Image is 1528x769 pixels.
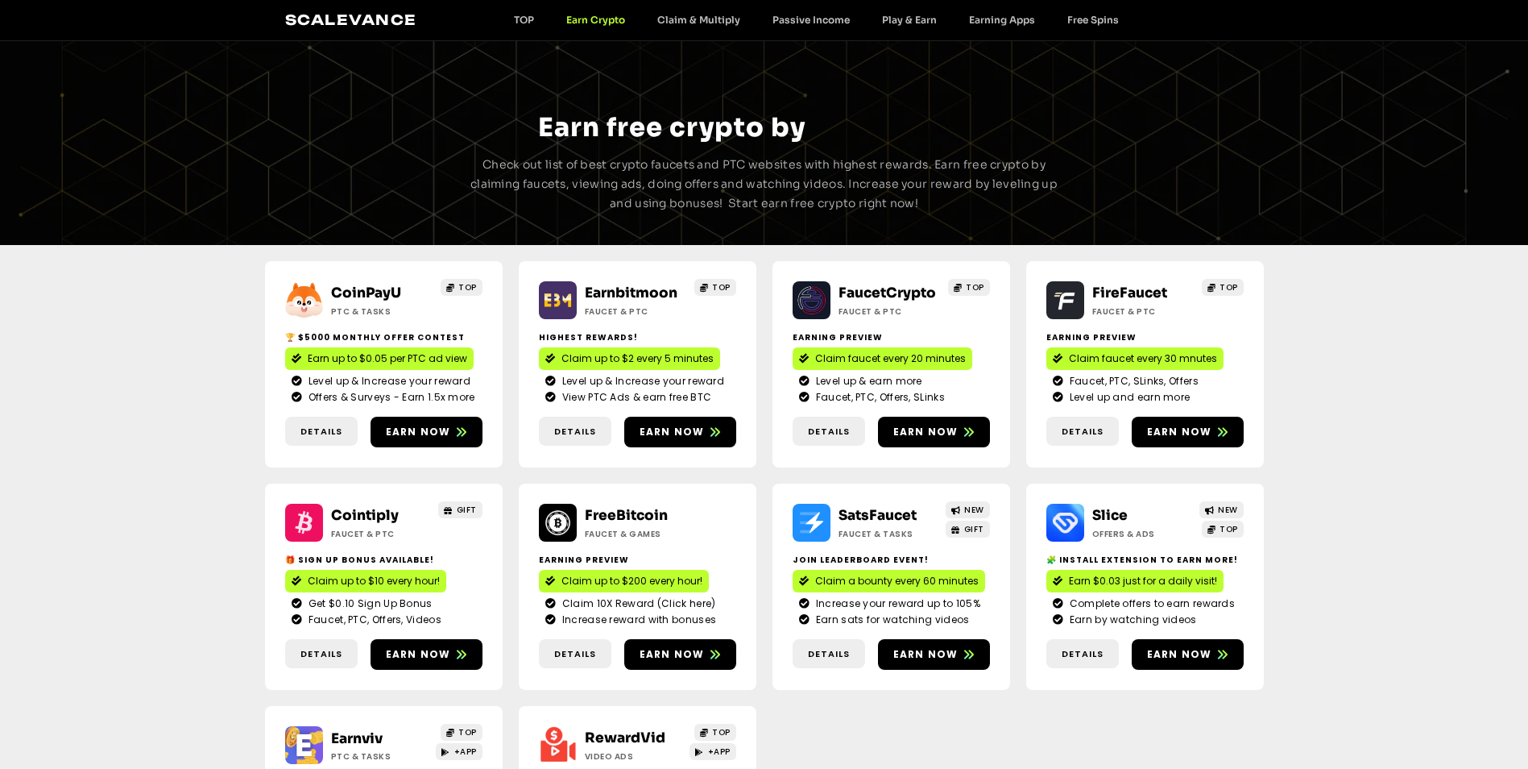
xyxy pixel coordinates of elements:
[454,746,477,758] span: +APP
[561,574,702,588] span: Claim up to $200 every hour!
[308,351,467,366] span: Earn up to $0.05 per PTC ad view
[304,390,475,405] span: Offers & Surveys - Earn 1.5x more
[878,639,990,670] a: Earn now
[793,347,972,370] a: Claim faucet every 20 minutes
[539,347,720,370] a: Claim up to $2 every 5 minutes
[554,647,596,661] span: Details
[878,417,990,447] a: Earn now
[441,724,482,741] a: TOP
[1046,554,1244,566] h2: 🧩 Install extension to earn more!
[946,521,990,538] a: GIFT
[558,613,716,627] span: Increase reward with bonuses
[1046,331,1244,343] h2: Earning Preview
[386,647,451,662] span: Earn now
[815,351,966,366] span: Claim faucet every 20 minutes
[585,750,685,763] h2: Video ads
[756,14,866,26] a: Passive Income
[585,507,668,524] a: FreeBitcoin
[458,281,477,293] span: TOP
[793,570,985,592] a: Claim a bounty every 60 minutes
[545,596,730,611] a: Claim 10X Reward (Click here)
[624,639,736,670] a: Earn now
[694,724,736,741] a: TOP
[285,554,482,566] h2: 🎁 Sign up bonus available!
[1218,504,1238,516] span: NEW
[539,639,611,669] a: Details
[1199,501,1244,518] a: NEW
[539,554,736,566] h2: Earning Preview
[1066,613,1197,627] span: Earn by watching videos
[1132,417,1244,447] a: Earn now
[793,554,990,566] h2: Join Leaderboard event!
[964,504,984,516] span: NEW
[1062,425,1104,439] span: Details
[561,351,714,366] span: Claim up to $2 every 5 minutes
[304,596,433,611] span: Get $0.10 Sign Up Bonus
[953,14,1051,26] a: Earning Apps
[966,281,984,293] span: TOP
[558,390,711,405] span: View PTC Ads & earn free BTC
[1069,351,1217,366] span: Claim faucet every 30 mnutes
[793,639,865,669] a: Details
[331,306,432,318] h2: ptc & Tasks
[300,425,342,439] span: Details
[371,417,482,447] a: Earn now
[285,417,358,447] a: Details
[539,570,709,592] a: Claim up to $200 every hour!
[839,285,936,301] a: FaucetCrypto
[285,11,417,28] a: Scalevance
[1220,523,1238,535] span: TOP
[457,504,477,516] span: GIFT
[1092,528,1193,540] h2: Offers & Ads
[839,306,939,318] h2: Faucet & PTC
[1066,374,1199,389] span: Faucet, PTC, SLinks, Offers
[812,596,980,611] span: Increase your reward up to 105%
[538,111,805,143] span: Earn free crypto by
[948,279,990,296] a: TOP
[1046,639,1119,669] a: Details
[815,574,979,588] span: Claim a bounty every 60 minutes
[946,501,990,518] a: NEW
[585,730,665,746] a: RewardVid
[331,285,401,301] a: CoinPayU
[1202,521,1244,538] a: TOP
[640,647,705,662] span: Earn now
[712,281,731,293] span: TOP
[1066,596,1235,611] span: Complete offers to earn rewards
[964,523,984,535] span: GIFT
[812,613,970,627] span: Earn sats for watching videos
[308,574,440,588] span: Claim up to $10 every hour!
[539,331,736,343] h2: Highest Rewards!
[371,639,482,670] a: Earn now
[812,374,922,389] span: Level up & earn more
[300,647,342,661] span: Details
[498,14,550,26] a: TOP
[585,306,685,318] h2: Faucet & PTC
[285,570,446,592] a: Claim up to $10 every hour!
[1147,425,1212,439] span: Earn now
[1092,285,1167,301] a: FireFaucet
[624,417,736,447] a: Earn now
[808,425,850,439] span: Details
[1066,390,1191,405] span: Level up and earn more
[1046,570,1224,592] a: Earn $0.03 just for a daily visit!
[331,730,383,747] a: Earnviv
[458,726,477,738] span: TOP
[331,528,432,540] h2: Faucet & PTC
[1147,647,1212,662] span: Earn now
[285,347,474,370] a: Earn up to $0.05 per PTC ad view
[893,647,959,662] span: Earn now
[839,507,917,524] a: SatsFaucet
[793,331,990,343] h2: Earning Preview
[285,331,482,343] h2: 🏆 $5000 Monthly Offer contest
[539,417,611,447] a: Details
[438,501,482,518] a: GIFT
[436,743,482,760] a: +APP
[331,507,399,524] a: Cointiply
[441,279,482,296] a: TOP
[812,390,945,405] span: Faucet, PTC, Offers, SLinks
[1051,14,1135,26] a: Free Spins
[558,596,716,611] span: Claim 10X Reward (Click here)
[498,14,1135,26] nav: Menu
[550,14,641,26] a: Earn Crypto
